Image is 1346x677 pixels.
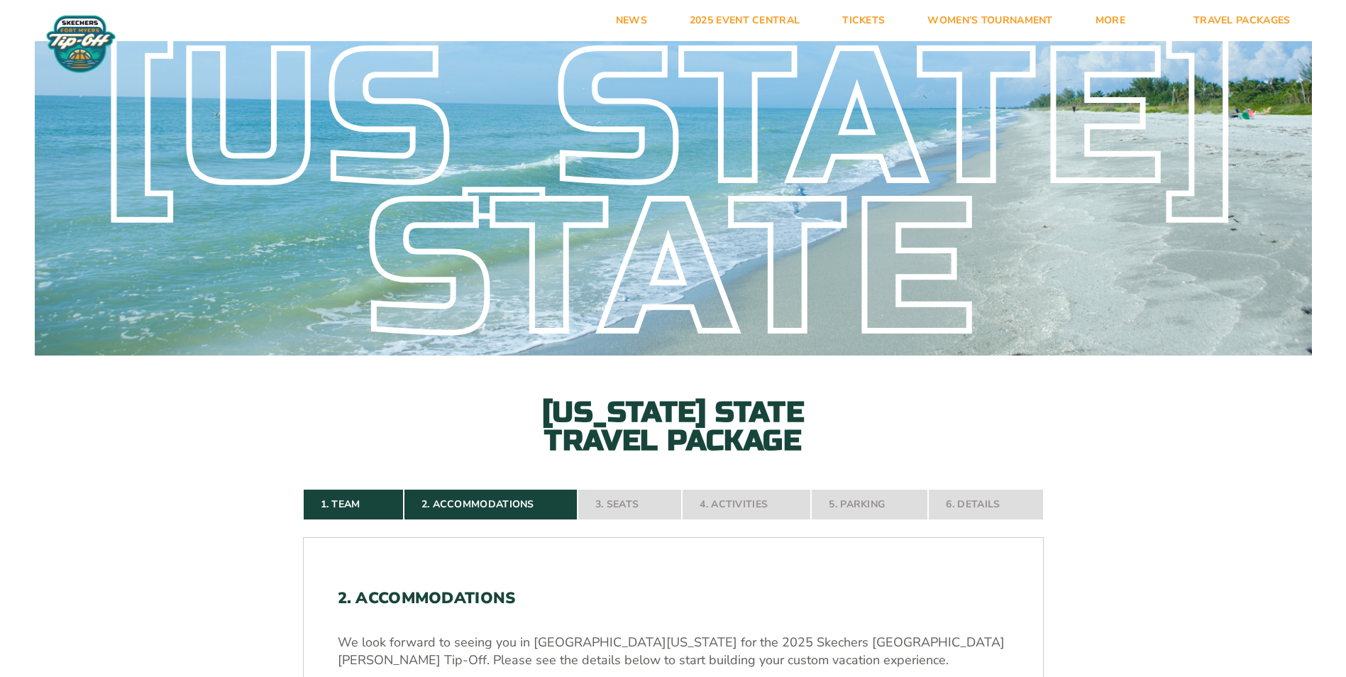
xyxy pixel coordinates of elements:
div: [US_STATE] State [35,44,1312,346]
h2: 2. Accommodations [338,589,1009,607]
h2: [US_STATE] State Travel Package [517,398,829,455]
p: We look forward to seeing you in [GEOGRAPHIC_DATA][US_STATE] for the 2025 Skechers [GEOGRAPHIC_DA... [338,634,1009,669]
img: Fort Myers Tip-Off [43,14,119,74]
a: 1. Team [303,489,404,520]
